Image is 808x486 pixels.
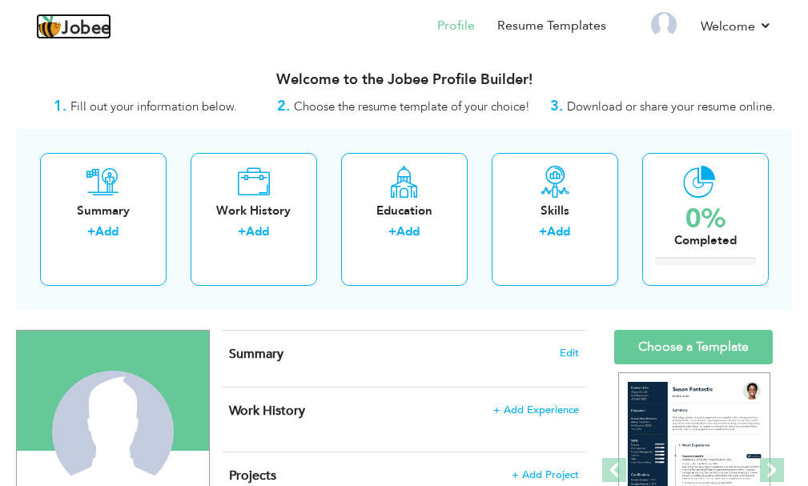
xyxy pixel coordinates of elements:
[614,330,773,364] a: Choose a Template
[651,12,677,38] img: Profile Img
[294,98,530,114] span: Choose the resume template of your choice!
[203,203,304,219] div: Work History
[437,17,475,35] a: Profile
[229,402,305,420] span: Work History
[87,223,95,240] label: +
[567,98,775,114] span: Download or share your resume online.
[70,98,237,114] span: Fill out your information below.
[229,468,579,484] h4: This helps to highlight the project, tools and skills you have worked on.
[547,223,570,239] a: Add
[36,14,111,39] a: Jobee
[504,203,605,219] div: Skills
[539,223,547,240] label: +
[95,223,119,239] a: Add
[238,223,246,240] label: +
[560,347,579,359] span: Edit
[54,96,66,116] strong: 1.
[53,203,154,219] div: Summary
[229,403,579,419] h4: This helps to show the companies you have worked for.
[277,96,290,116] strong: 2.
[62,20,111,38] span: Jobee
[229,345,283,363] span: Summary
[246,223,269,239] a: Add
[16,72,793,88] h3: Welcome to the Jobee Profile Builder!
[674,232,737,249] div: Completed
[36,14,62,39] img: jobee.io
[229,467,276,484] span: Projects
[354,203,455,219] div: Education
[229,346,579,362] h4: Adding a summary is a quick and easy way to highlight your experience and interests.
[512,469,579,480] span: + Add Project
[388,223,396,240] label: +
[674,206,737,232] div: 0%
[701,17,772,36] a: Welcome
[493,404,579,416] span: + Add Experience
[396,223,420,239] a: Add
[550,96,563,116] strong: 3.
[497,17,606,35] a: Resume Templates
